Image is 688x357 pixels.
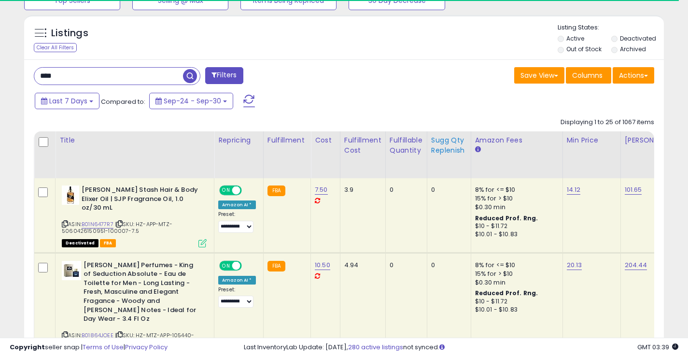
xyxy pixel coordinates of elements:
a: 10.50 [315,260,330,270]
div: Clear All Filters [34,43,77,52]
div: $10 - $11.72 [475,222,555,230]
div: Fulfillable Quantity [390,135,423,156]
div: 0 [390,261,420,270]
button: Filters [205,67,243,84]
span: Compared to: [101,97,145,106]
label: Out of Stock [566,45,602,53]
span: 2025-10-8 03:39 GMT [637,343,678,352]
label: Archived [620,45,646,53]
button: Sep-24 - Sep-30 [149,93,233,109]
div: $10 - $11.72 [475,298,555,306]
button: Columns [566,67,611,84]
span: OFF [240,261,256,270]
span: Last 7 Days [49,96,87,106]
div: Preset: [218,286,256,308]
img: 31ScNxRsTrL._SL40_.jpg [62,186,79,205]
b: [PERSON_NAME] Stash Hair & Body Elixer Oil | SJP Fragrance Oil, 1.0 oz/30 mL [82,186,199,215]
span: | SKU: HZ-APP-MTZ-5060426150951-100007-7.5 [62,220,172,235]
div: $0.30 min [475,203,555,212]
button: Save View [514,67,564,84]
label: Deactivated [620,34,656,43]
div: 0 [431,186,463,194]
div: 15% for > $10 [475,270,555,278]
div: $10.01 - $10.83 [475,306,555,314]
a: 14.12 [567,185,581,195]
span: All listings that are unavailable for purchase on Amazon for any reason other than out-of-stock [62,239,98,247]
b: [PERSON_NAME] Perfumes - King of Seduction Absolute - Eau de Toilette for Men - Long Lasting - Fr... [84,261,201,326]
div: Amazon Fees [475,135,559,145]
div: Min Price [567,135,617,145]
div: Last InventoryLab Update: [DATE], not synced. [244,343,678,352]
p: Listing States: [558,23,664,32]
div: 3.9 [344,186,378,194]
strong: Copyright [10,343,45,352]
small: FBA [267,186,285,196]
div: Amazon AI * [218,200,256,209]
div: Cost [315,135,336,145]
small: Amazon Fees. [475,145,481,154]
a: Privacy Policy [125,343,168,352]
button: Last 7 Days [35,93,99,109]
b: Reduced Prof. Rng. [475,289,538,297]
a: Terms of Use [83,343,124,352]
div: 15% for > $10 [475,194,555,203]
b: Reduced Prof. Rng. [475,214,538,222]
a: B01N6477R7 [82,220,113,228]
div: Fulfillment Cost [344,135,381,156]
div: Sugg Qty Replenish [431,135,467,156]
a: 280 active listings [348,343,403,352]
div: 0 [390,186,420,194]
div: seller snap | | [10,343,168,352]
span: ON [220,261,232,270]
div: Amazon AI * [218,276,256,285]
div: 4.94 [344,261,378,270]
span: Columns [572,71,603,80]
a: 7.50 [315,185,328,195]
div: Preset: [218,211,256,233]
div: 8% for <= $10 [475,186,555,194]
small: FBA [267,261,285,271]
div: $10.01 - $10.83 [475,230,555,239]
div: 0 [431,261,463,270]
div: Displaying 1 to 25 of 1067 items [561,118,654,127]
span: FBA [100,239,116,247]
button: Actions [613,67,654,84]
div: [PERSON_NAME] [625,135,682,145]
span: Sep-24 - Sep-30 [164,96,221,106]
h5: Listings [51,27,88,40]
div: 8% for <= $10 [475,261,555,270]
a: 20.13 [567,260,582,270]
span: ON [220,186,232,195]
img: 31lB0A4E+KL._SL40_.jpg [62,261,81,280]
th: Please note that this number is a calculation based on your required days of coverage and your ve... [427,131,471,178]
div: $0.30 min [475,278,555,287]
span: OFF [240,186,256,195]
div: ASIN: [62,186,207,246]
div: Repricing [218,135,259,145]
div: Fulfillment [267,135,307,145]
a: 204.44 [625,260,647,270]
label: Active [566,34,584,43]
div: Title [59,135,210,145]
a: 101.65 [625,185,642,195]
